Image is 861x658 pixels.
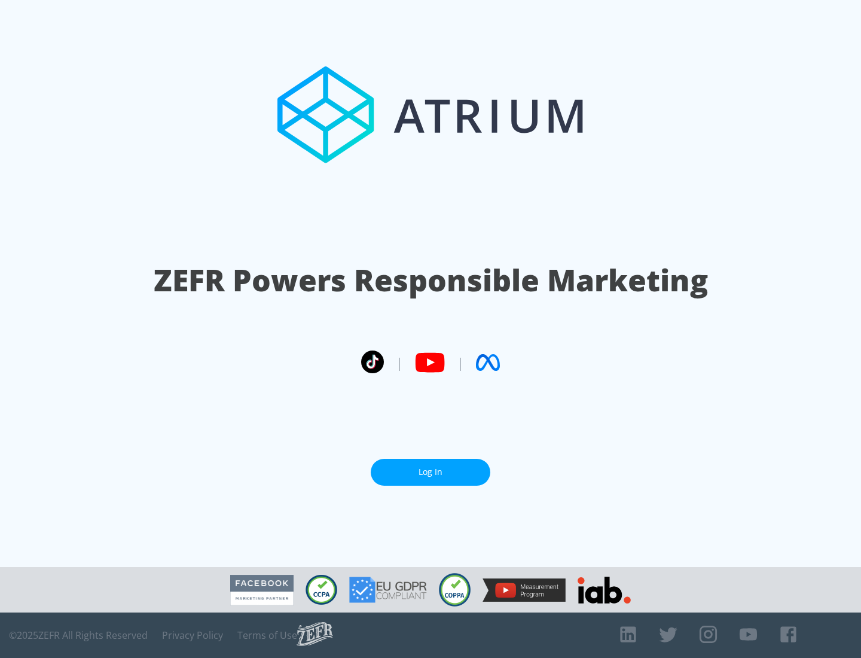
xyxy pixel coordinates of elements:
img: COPPA Compliant [439,573,471,607]
a: Terms of Use [237,629,297,641]
a: Log In [371,459,490,486]
span: | [396,354,403,371]
h1: ZEFR Powers Responsible Marketing [154,260,708,301]
img: CCPA Compliant [306,575,337,605]
a: Privacy Policy [162,629,223,641]
img: GDPR Compliant [349,577,427,603]
img: Facebook Marketing Partner [230,575,294,605]
span: | [457,354,464,371]
img: YouTube Measurement Program [483,578,566,602]
span: © 2025 ZEFR All Rights Reserved [9,629,148,641]
img: IAB [578,577,631,604]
